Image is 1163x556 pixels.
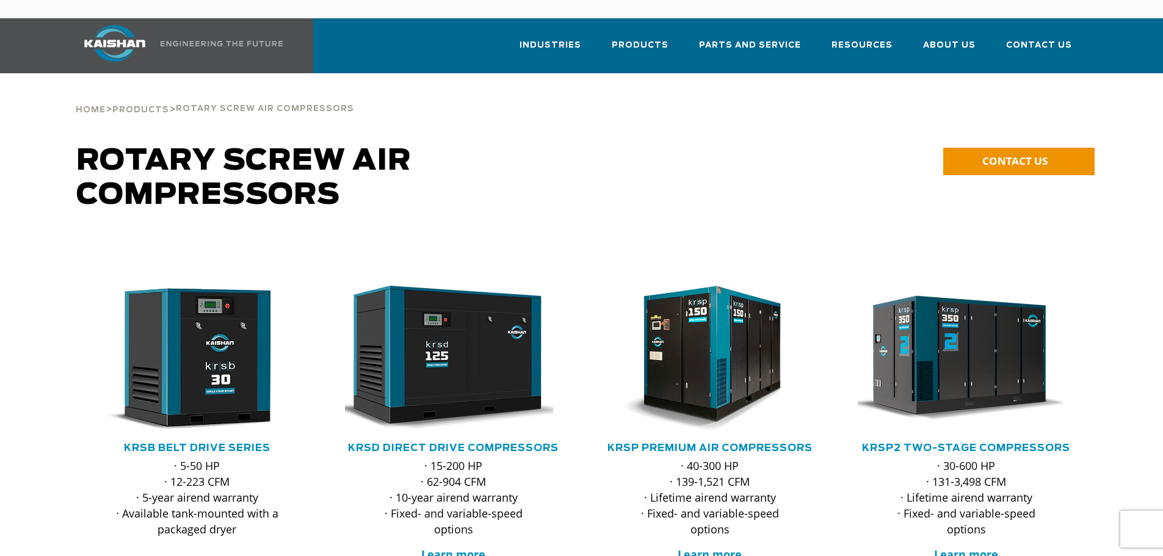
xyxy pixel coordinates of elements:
p: · 30-600 HP · 131-3,498 CFM · Lifetime airend warranty · Fixed- and variable-speed options [882,458,1051,537]
span: Contact Us [1006,38,1072,52]
p: · 40-300 HP · 139-1,521 CFM · Lifetime airend warranty · Fixed- and variable-speed options [626,458,794,537]
img: krsb30 [79,286,297,432]
span: Rotary Screw Air Compressors [76,146,411,210]
span: Industries [520,38,581,52]
a: KRSB Belt Drive Series [124,443,270,453]
span: Rotary Screw Air Compressors [176,105,354,113]
p: · 15-200 HP · 62-904 CFM · 10-year airend warranty · Fixed- and variable-speed options [369,458,538,537]
span: Resources [831,38,893,52]
div: > > [76,73,354,120]
a: Home [76,104,106,115]
div: krsp350 [858,286,1075,432]
img: krsp150 [592,286,810,432]
img: krsd125 [336,286,553,432]
a: KRSP Premium Air Compressors [607,443,813,453]
div: krsd125 [345,286,562,432]
span: About Us [923,38,976,52]
a: Parts and Service [699,29,801,71]
a: KRSD Direct Drive Compressors [348,443,559,453]
a: Products [112,104,169,115]
span: Products [612,38,668,52]
a: CONTACT US [943,148,1095,175]
span: Home [76,106,106,114]
a: Kaishan USA [69,18,285,73]
a: Contact Us [1006,29,1072,71]
a: About Us [923,29,976,71]
div: krsp150 [601,286,819,432]
a: Resources [831,29,893,71]
span: CONTACT US [982,154,1048,168]
span: Parts and Service [699,38,801,52]
a: Industries [520,29,581,71]
span: Products [112,106,169,114]
img: krsp350 [849,286,1066,432]
div: krsb30 [89,286,306,432]
img: Engineering the future [161,41,283,46]
img: kaishan logo [69,25,161,62]
a: KRSP2 Two-Stage Compressors [862,443,1070,453]
a: Products [612,29,668,71]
